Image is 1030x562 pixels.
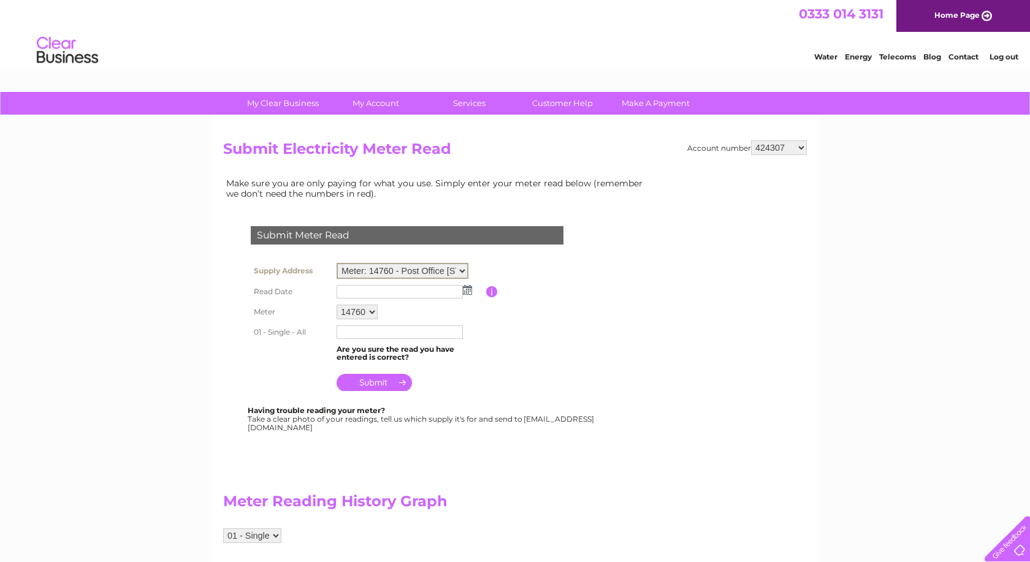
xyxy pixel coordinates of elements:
[248,260,334,282] th: Supply Address
[486,286,498,297] input: Information
[687,140,807,155] div: Account number
[248,302,334,322] th: Meter
[232,92,334,115] a: My Clear Business
[248,406,596,431] div: Take a clear photo of your readings, tell us which supply it's for and send to [EMAIL_ADDRESS][DO...
[799,6,883,21] a: 0333 014 3131
[337,374,412,391] input: Submit
[223,140,807,164] h2: Submit Electricity Meter Read
[419,92,520,115] a: Services
[223,493,652,516] h2: Meter Reading History Graph
[463,285,472,295] img: ...
[948,52,979,61] a: Contact
[845,52,872,61] a: Energy
[879,52,916,61] a: Telecoms
[226,7,806,59] div: Clear Business is a trading name of Verastar Limited (registered in [GEOGRAPHIC_DATA] No. 3667643...
[326,92,427,115] a: My Account
[512,92,613,115] a: Customer Help
[990,52,1018,61] a: Log out
[605,92,706,115] a: Make A Payment
[248,406,385,415] b: Having trouble reading your meter?
[248,322,334,342] th: 01 - Single - All
[223,175,652,201] td: Make sure you are only paying for what you use. Simply enter your meter read below (remember we d...
[923,52,941,61] a: Blog
[248,282,334,302] th: Read Date
[251,226,563,245] div: Submit Meter Read
[36,32,99,69] img: logo.png
[814,52,837,61] a: Water
[334,342,486,365] td: Are you sure the read you have entered is correct?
